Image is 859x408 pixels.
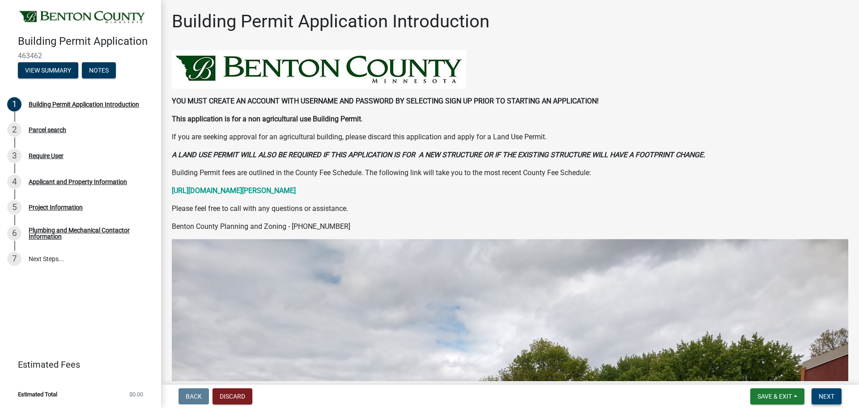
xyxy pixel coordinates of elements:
p: . [172,114,848,125]
p: If you are seeking approval for an agricultural building, please discard this application and app... [172,132,848,142]
button: View Summary [18,62,78,78]
button: Next [812,388,842,404]
span: Back [186,393,202,400]
wm-modal-confirm: Summary [18,67,78,74]
div: 2 [7,123,21,137]
div: 6 [7,226,21,241]
strong: This application is for a non agricultural use Building Permit [172,115,361,123]
button: Discard [213,388,252,404]
span: Next [819,393,834,400]
p: Please feel free to call with any questions or assistance. [172,203,848,214]
div: Parcel search [29,127,66,133]
div: 1 [7,97,21,112]
strong: A LAND USE PERMIT WILL ALSO BE REQUIRED IF THIS APPLICATION IS FOR A NEW STRUCTURE OR IF THE EXIS... [172,150,705,159]
div: Project Information [29,204,83,210]
div: Require User [29,153,64,159]
button: Save & Exit [750,388,804,404]
button: Back [179,388,209,404]
img: BENTON_HEADER_184150ff-1924-48f9-adeb-d4c31246c7fa.jpeg [172,50,466,89]
button: Notes [82,62,116,78]
div: 4 [7,175,21,189]
span: Estimated Total [18,391,57,397]
div: 7 [7,252,21,266]
div: 3 [7,149,21,163]
span: $0.00 [129,391,143,397]
span: 463462 [18,52,143,60]
p: Benton County Planning and Zoning - [PHONE_NUMBER] [172,221,848,232]
h1: Building Permit Application Introduction [172,11,489,32]
img: Benton County, Minnesota [18,9,147,26]
h4: Building Permit Application [18,35,154,48]
p: Building Permit fees are outlined in the County Fee Schedule. The following link will take you to... [172,167,848,178]
span: Save & Exit [757,393,792,400]
div: Plumbing and Mechanical Contactor Information [29,227,147,240]
div: 5 [7,200,21,215]
wm-modal-confirm: Notes [82,67,116,74]
div: Applicant and Property Information [29,179,127,185]
div: Building Permit Application Introduction [29,101,139,107]
strong: YOU MUST CREATE AN ACCOUNT WITH USERNAME AND PASSWORD BY SELECTING SIGN UP PRIOR TO STARTING AN A... [172,97,599,105]
a: Estimated Fees [7,356,147,374]
a: [URL][DOMAIN_NAME][PERSON_NAME] [172,186,296,195]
